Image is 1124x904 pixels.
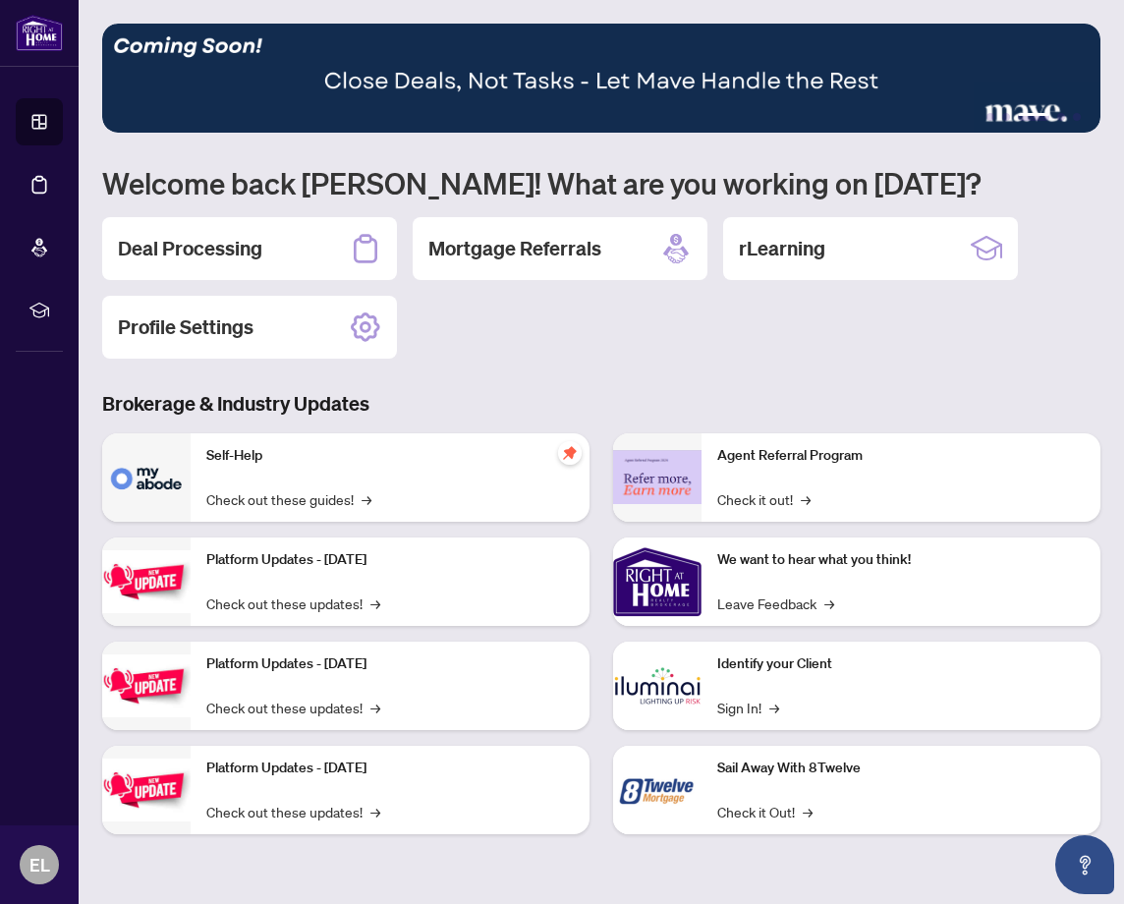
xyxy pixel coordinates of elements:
a: Check it out!→ [717,488,811,510]
a: Check out these guides!→ [206,488,371,510]
button: 5 [1073,113,1081,121]
h3: Brokerage & Industry Updates [102,390,1100,418]
img: Agent Referral Program [613,450,702,504]
img: Platform Updates - July 8, 2025 [102,654,191,716]
button: 1 [986,113,994,121]
h1: Welcome back [PERSON_NAME]! What are you working on [DATE]? [102,164,1100,201]
h2: rLearning [739,235,825,262]
span: → [370,593,380,614]
h2: Profile Settings [118,313,253,341]
h2: Deal Processing [118,235,262,262]
a: Check out these updates!→ [206,801,380,822]
img: Platform Updates - July 21, 2025 [102,550,191,612]
span: → [801,488,811,510]
p: Sail Away With 8Twelve [717,758,1085,779]
button: Open asap [1055,835,1114,894]
img: Sail Away With 8Twelve [613,746,702,834]
img: Identify your Client [613,642,702,730]
span: pushpin [558,441,582,465]
a: Check out these updates!→ [206,697,380,718]
h2: Mortgage Referrals [428,235,601,262]
span: → [370,801,380,822]
a: Sign In!→ [717,697,779,718]
p: Platform Updates - [DATE] [206,653,574,675]
span: EL [29,851,50,878]
a: Check out these updates!→ [206,593,380,614]
img: Platform Updates - June 23, 2025 [102,759,191,820]
span: → [370,697,380,718]
p: Agent Referral Program [717,445,1085,467]
span: → [769,697,779,718]
img: Self-Help [102,433,191,522]
p: Platform Updates - [DATE] [206,758,574,779]
button: 3 [1018,113,1049,121]
img: Slide 2 [102,24,1100,133]
button: 2 [1002,113,1010,121]
p: We want to hear what you think! [717,549,1085,571]
button: 4 [1057,113,1065,121]
a: Leave Feedback→ [717,593,834,614]
span: → [362,488,371,510]
p: Identify your Client [717,653,1085,675]
img: logo [16,15,63,51]
img: We want to hear what you think! [613,537,702,626]
span: → [803,801,813,822]
a: Check it Out!→ [717,801,813,822]
span: → [824,593,834,614]
p: Platform Updates - [DATE] [206,549,574,571]
p: Self-Help [206,445,574,467]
